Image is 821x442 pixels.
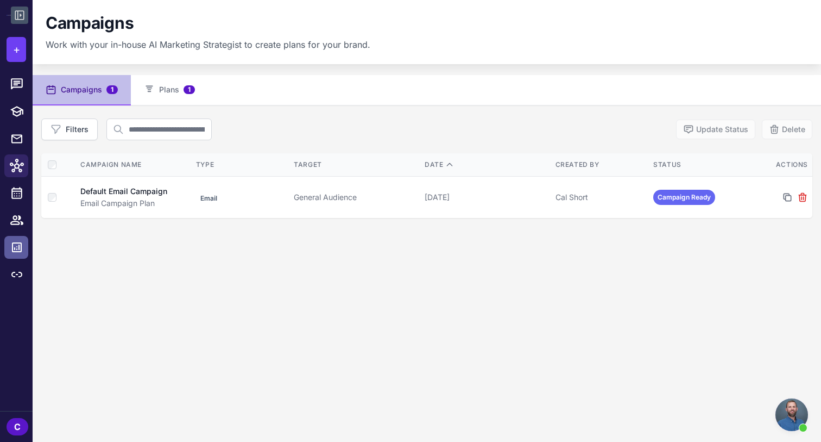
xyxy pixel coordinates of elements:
[555,160,645,170] div: Created By
[106,85,118,94] span: 1
[653,160,743,170] div: Status
[762,120,812,139] button: Delete
[196,160,286,170] div: Type
[13,41,20,58] span: +
[46,38,370,51] p: Work with your in-house AI Marketing Strategist to create plans for your brand.
[184,85,195,94] span: 1
[80,160,185,170] div: Campaign Name
[46,13,134,34] h1: Campaigns
[294,191,416,203] div: General Audience
[7,37,26,62] button: +
[555,191,645,203] div: Cal Short
[653,190,715,205] span: Campaign Ready
[425,160,547,170] div: Date
[196,193,222,204] span: Email
[131,75,208,105] button: Plans1
[33,75,131,105] button: Campaigns1
[41,119,98,140] button: Filters
[80,185,167,197] div: Default Email Campaign
[425,191,547,203] div: [DATE]
[294,160,416,170] div: Target
[7,418,28,435] div: C
[775,399,808,431] div: Open chat
[80,197,185,209] div: Email Campaign Plan
[747,153,812,177] th: Actions
[676,120,755,139] button: Update Status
